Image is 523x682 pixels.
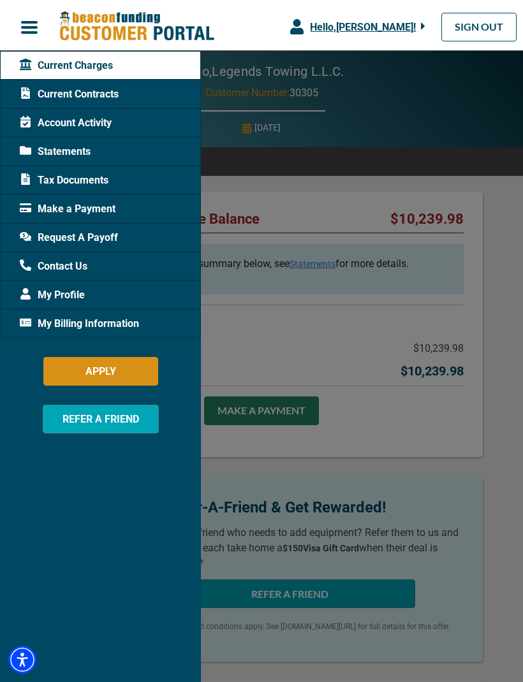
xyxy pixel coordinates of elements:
span: My Billing Information [20,316,139,331]
div: Accessibility Menu [8,646,36,674]
span: Tax Documents [20,173,108,188]
span: Statements [20,144,91,159]
button: REFER A FRIEND [43,405,159,433]
span: Current Charges [20,58,113,73]
span: My Profile [20,287,85,303]
span: Hello, [PERSON_NAME] ! [310,21,416,33]
span: Current Contracts [20,87,119,102]
span: Make a Payment [20,201,115,217]
span: Contact Us [20,259,87,274]
a: SIGN OUT [441,13,517,41]
span: Account Activity [20,115,112,131]
img: Beacon Funding Customer Portal Logo [59,11,214,43]
span: Request A Payoff [20,230,118,245]
button: APPLY [43,357,158,386]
